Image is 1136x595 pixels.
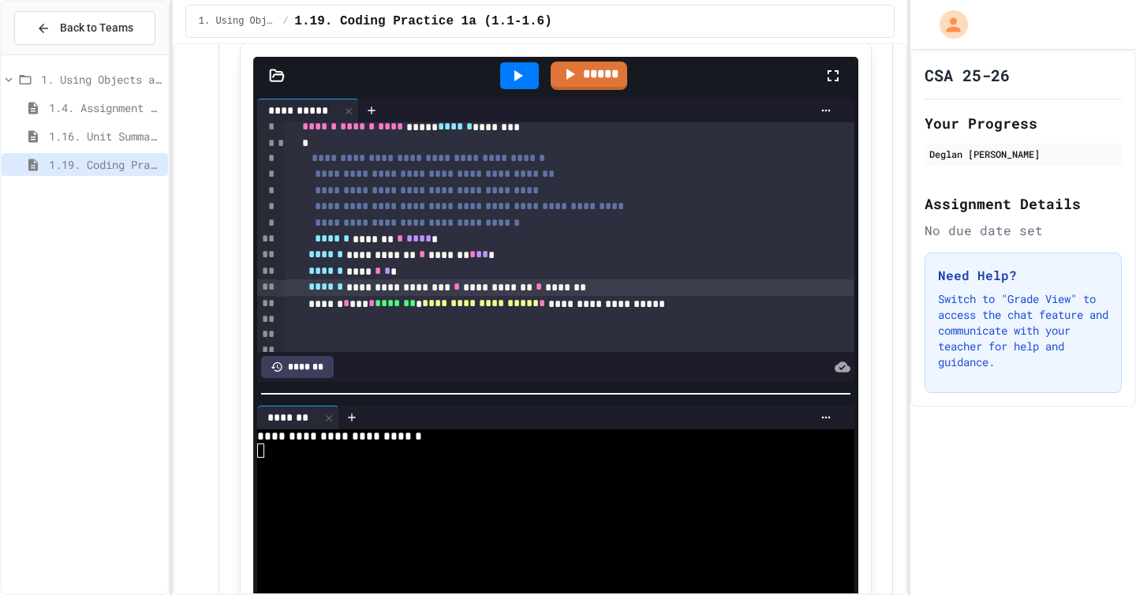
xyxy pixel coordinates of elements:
h3: Need Help? [938,266,1108,285]
div: No due date set [925,221,1122,240]
span: 1.16. Unit Summary 1a (1.1-1.6) [49,128,162,144]
h2: Assignment Details [925,193,1122,215]
span: 1.4. Assignment and Input [49,99,162,116]
h1: CSA 25-26 [925,64,1010,86]
div: My Account [923,6,972,43]
span: 1. Using Objects and Methods [41,71,162,88]
span: Back to Teams [60,20,133,36]
span: 1.19. Coding Practice 1a (1.1-1.6) [49,156,162,173]
span: 1. Using Objects and Methods [199,15,276,28]
p: Switch to "Grade View" to access the chat feature and communicate with your teacher for help and ... [938,291,1108,370]
button: Back to Teams [14,11,155,45]
span: 1.19. Coding Practice 1a (1.1-1.6) [294,12,551,31]
h2: Your Progress [925,112,1122,134]
span: / [282,15,288,28]
div: Deglan [PERSON_NAME] [929,147,1117,161]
